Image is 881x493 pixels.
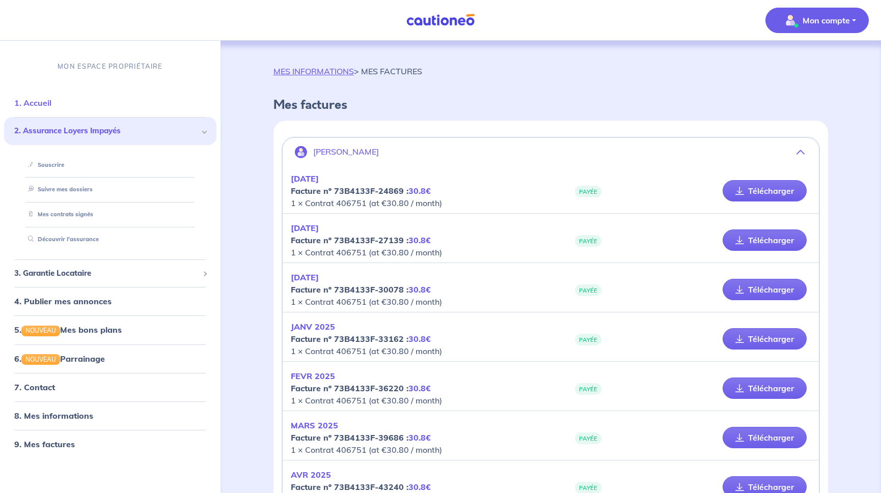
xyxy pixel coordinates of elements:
[16,231,204,248] div: Découvrir l'assurance
[291,482,431,492] strong: Facture nº 73B4133F-43240 :
[291,432,431,443] strong: Facture nº 73B4133F-39686 :
[16,206,204,223] div: Mes contrats signés
[291,284,431,295] strong: Facture nº 73B4133F-30078 :
[575,383,601,395] span: PAYÉE
[408,284,431,295] em: 30.8€
[723,378,807,399] a: Télécharger
[291,271,551,308] p: 1 × Contrat 406751 (at €30.80 / month)
[782,12,799,28] img: illu_account_valid_menu.svg
[575,284,601,296] span: PAYÉE
[4,264,216,283] div: 3. Garantie Locataire
[24,161,64,168] a: Souscrire
[723,427,807,448] a: Télécharger
[14,382,55,392] a: 7. Contact
[273,65,422,77] p: > MES FACTURES
[408,482,431,492] em: 30.8€
[408,432,431,443] em: 30.8€
[4,434,216,454] div: 9. Mes factures
[803,14,850,26] p: Mon compte
[408,383,431,393] em: 30.8€
[723,328,807,350] a: Télécharger
[575,235,601,247] span: PAYÉE
[408,235,431,245] em: 30.8€
[58,62,162,71] p: MON ESPACE PROPRIÉTAIRE
[723,279,807,300] a: Télécharger
[575,186,601,197] span: PAYÉE
[16,181,204,198] div: Suivre mes dossiers
[4,117,216,145] div: 2. Assurance Loyers Impayés
[408,186,431,196] em: 30.8€
[4,348,216,368] div: 6.NOUVEAUParrainage
[291,383,431,393] strong: Facture nº 73B4133F-36220 :
[291,223,319,233] em: [DATE]
[14,125,199,137] span: 2. Assurance Loyers Impayés
[291,222,551,258] p: 1 × Contrat 406751 (at €30.80 / month)
[291,470,331,480] em: AVR 2025
[14,268,199,279] span: 3. Garantie Locataire
[24,211,93,218] a: Mes contrats signés
[291,321,551,357] p: 1 × Contrat 406751 (at €30.80 / month)
[291,173,319,184] em: [DATE]
[4,291,216,311] div: 4. Publier mes annonces
[291,322,335,332] em: JANV 2025
[291,370,551,407] p: 1 × Contrat 406751 (at €30.80 / month)
[14,98,51,108] a: 1. Accueil
[291,334,431,344] strong: Facture nº 73B4133F-33162 :
[313,147,379,157] p: [PERSON_NAME]
[291,186,431,196] strong: Facture nº 73B4133F-24869 :
[575,334,601,345] span: PAYÉE
[4,320,216,340] div: 5.NOUVEAUMes bons plans
[24,236,99,243] a: Découvrir l'assurance
[14,353,105,363] a: 6.NOUVEAUParrainage
[291,172,551,209] p: 1 × Contrat 406751 (at €30.80 / month)
[273,98,829,112] h4: Mes factures
[16,157,204,173] div: Souscrire
[291,419,551,456] p: 1 × Contrat 406751 (at €30.80 / month)
[283,140,819,164] button: [PERSON_NAME]
[291,235,431,245] strong: Facture nº 73B4133F-27139 :
[4,377,216,397] div: 7. Contact
[291,420,338,430] em: MARS 2025
[723,180,807,201] a: Télécharger
[4,93,216,113] div: 1. Accueil
[4,405,216,426] div: 8. Mes informations
[14,296,112,306] a: 4. Publier mes annonces
[291,371,335,381] em: FEVR 2025
[14,439,75,449] a: 9. Mes factures
[291,272,319,282] em: [DATE]
[295,146,307,158] img: illu_account.svg
[575,432,601,444] span: PAYÉE
[273,66,354,76] a: MES INFORMATIONS
[723,229,807,251] a: Télécharger
[402,14,479,26] img: Cautioneo
[408,334,431,344] em: 30.8€
[765,8,869,33] button: illu_account_valid_menu.svgMon compte
[14,411,93,421] a: 8. Mes informations
[14,325,122,335] a: 5.NOUVEAUMes bons plans
[24,186,93,193] a: Suivre mes dossiers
